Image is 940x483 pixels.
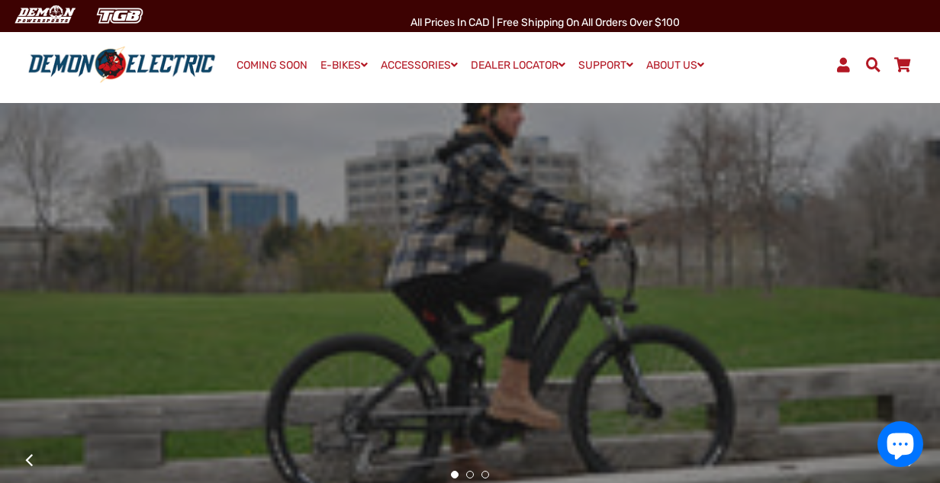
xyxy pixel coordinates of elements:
a: DEALER LOCATOR [465,54,571,76]
inbox-online-store-chat: Shopify online store chat [873,421,928,471]
a: E-BIKES [315,54,373,76]
img: TGB Canada [89,3,151,28]
button: 1 of 3 [451,471,459,478]
span: All Prices in CAD | Free shipping on all orders over $100 [410,16,680,29]
img: Demon Electric [8,3,81,28]
button: 3 of 3 [481,471,489,478]
a: ABOUT US [641,54,710,76]
img: Demon Electric logo [23,46,221,85]
a: ACCESSORIES [375,54,463,76]
a: COMING SOON [231,55,313,76]
a: SUPPORT [573,54,639,76]
button: 2 of 3 [466,471,474,478]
